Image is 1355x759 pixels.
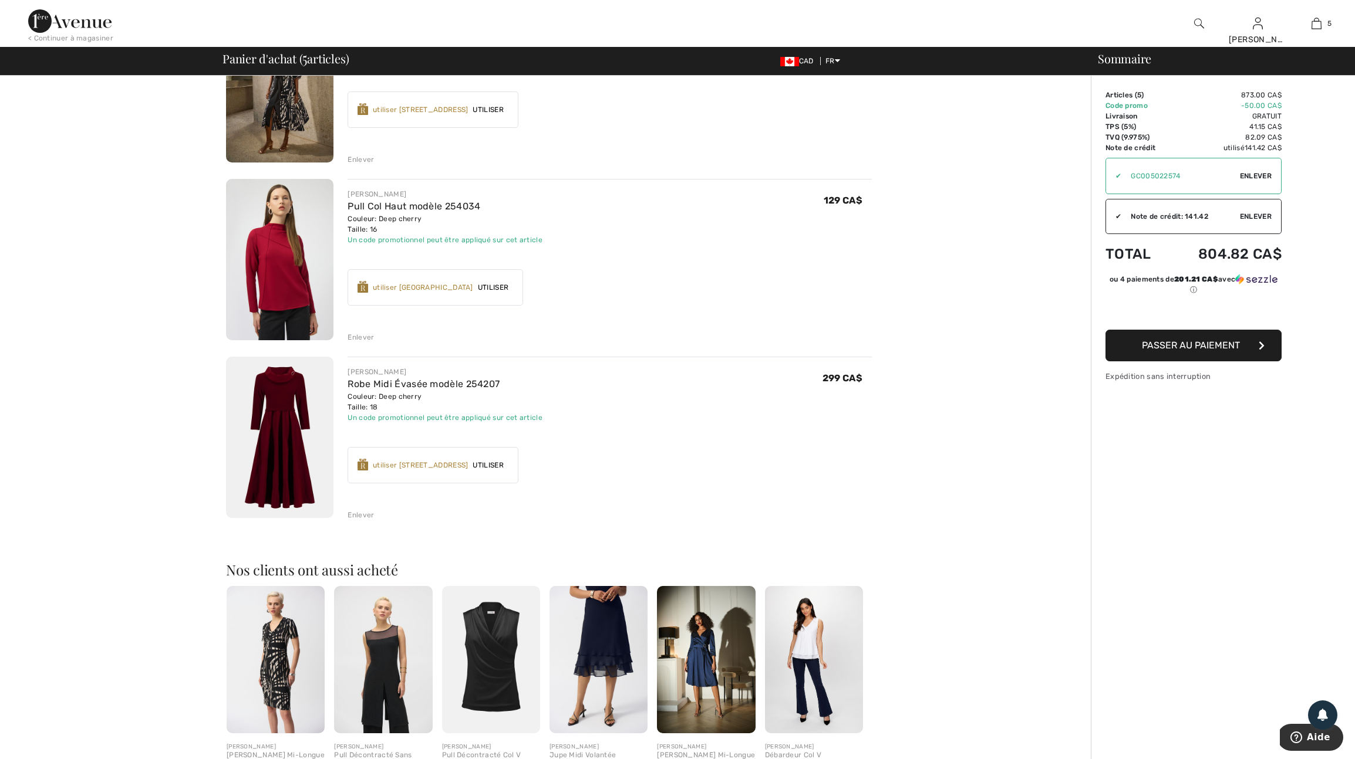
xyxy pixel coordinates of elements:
div: ✔ [1106,211,1121,222]
div: Couleur: Deep cherry Taille: 18 [348,391,542,412]
div: [PERSON_NAME] [1229,33,1286,46]
span: 141.42 CA$ [1245,144,1282,152]
img: Sezzle [1235,274,1278,284]
div: [PERSON_NAME] [765,743,863,751]
td: Code promo [1105,100,1171,111]
td: Articles ( ) [1105,90,1171,100]
td: 41.15 CA$ [1171,121,1282,132]
div: < Continuer à magasiner [28,33,113,43]
div: Expédition sans interruption [1105,371,1282,382]
input: Code promo [1121,158,1240,194]
div: Un code promotionnel peut être appliqué sur cet article [348,235,542,245]
span: Utiliser [468,104,508,115]
span: CAD [780,57,818,65]
img: Canadian Dollar [780,57,799,66]
div: [PERSON_NAME] [657,743,755,751]
img: Reward-Logo.svg [358,459,368,470]
td: Note de crédit [1105,143,1171,153]
div: [PERSON_NAME] [550,743,648,751]
div: ou 4 paiements de avec [1105,274,1282,295]
div: Un code promotionnel peut être appliqué sur cet article [348,412,542,423]
h2: Nos clients ont aussi acheté [226,563,872,577]
td: Total [1105,234,1171,274]
span: Passer au paiement [1142,340,1240,351]
td: 82.09 CA$ [1171,132,1282,143]
span: Utiliser [473,282,513,293]
div: Note de crédit: 141.42 [1121,211,1240,222]
a: 5 [1287,16,1345,31]
div: utiliser [STREET_ADDRESS] [373,460,468,470]
td: Gratuit [1171,111,1282,121]
img: Mes infos [1253,16,1263,31]
span: Utiliser [468,460,508,470]
a: Se connecter [1253,18,1263,29]
img: recherche [1194,16,1204,31]
img: Pull Décontracté Sans Manches modèle 252081 [334,586,432,733]
div: [PERSON_NAME] [442,743,540,751]
span: 5 [1327,18,1332,29]
span: 299 CA$ [823,372,862,384]
div: [PERSON_NAME] [348,367,542,377]
button: Passer au paiement [1105,330,1282,361]
span: 201.21 CA$ [1174,275,1218,283]
img: Reward-Logo.svg [358,281,368,293]
div: [PERSON_NAME] [348,189,542,199]
td: 873.00 CA$ [1171,90,1282,100]
img: Robe Midi Évasée modèle 254207 [226,357,333,518]
img: Robe Portefeuille Mi-Longue modèle 253777 [657,586,755,733]
div: Enlever [348,154,374,165]
img: 1ère Avenue [28,9,112,33]
td: TPS (5%) [1105,121,1171,132]
div: Couleur: Deep cherry Taille: 16 [348,214,542,235]
img: Pull Décontracté Col V modèle 254215 [442,586,540,733]
td: -50.00 CA$ [1171,100,1282,111]
td: TVQ (9.975%) [1105,132,1171,143]
a: Robe Midi Évasée modèle 254207 [348,378,500,389]
img: Débardeur Col V Décontracté modèle 61175 [765,586,863,733]
img: Pull Col Haut modèle 254034 [226,179,333,340]
td: utilisé [1171,143,1282,153]
img: Mon panier [1312,16,1322,31]
img: Robe à imprimé tropical modèle 251154 [226,1,333,162]
div: Enlever [348,332,374,343]
div: Sommaire [1084,53,1348,65]
td: Livraison [1105,111,1171,121]
div: ✔ [1106,171,1121,181]
span: 129 CA$ [824,195,862,206]
img: Jupe Midi Volantée modèle 251020 [550,586,648,733]
a: Pull Col Haut modèle 254034 [348,201,480,212]
div: ou 4 paiements de201.21 CA$avecSezzle Cliquez pour en savoir plus sur Sezzle [1105,274,1282,299]
iframe: Ouvre un widget dans lequel vous pouvez trouver plus d’informations [1280,724,1343,753]
div: [PERSON_NAME] [334,743,432,751]
div: utiliser [STREET_ADDRESS] [373,104,468,115]
span: 5 [1137,91,1141,99]
span: Enlever [1240,171,1272,181]
span: Enlever [1240,211,1272,222]
span: Panier d'achat ( articles) [223,53,349,65]
span: 5 [302,50,307,65]
img: Robe Droite Mi-Longue modèle 251266 [227,586,325,733]
span: FR [825,57,840,65]
td: 804.82 CA$ [1171,234,1282,274]
div: utiliser [GEOGRAPHIC_DATA] [373,282,473,293]
img: Reward-Logo.svg [358,103,368,115]
div: Enlever [348,510,374,520]
iframe: PayPal-paypal [1105,299,1282,326]
div: [PERSON_NAME] [227,743,325,751]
